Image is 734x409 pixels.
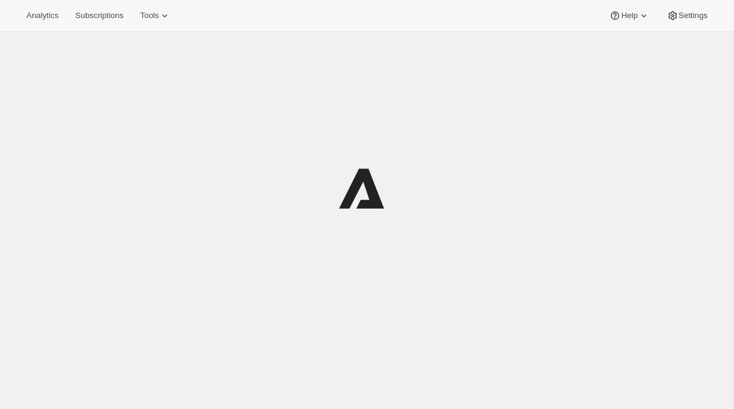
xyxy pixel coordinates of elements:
span: Settings [679,11,708,20]
span: Tools [140,11,159,20]
span: Subscriptions [75,11,123,20]
span: Analytics [26,11,58,20]
button: Help [602,7,656,24]
button: Subscriptions [68,7,130,24]
button: Analytics [19,7,66,24]
button: Tools [133,7,178,24]
button: Settings [659,7,715,24]
span: Help [621,11,637,20]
